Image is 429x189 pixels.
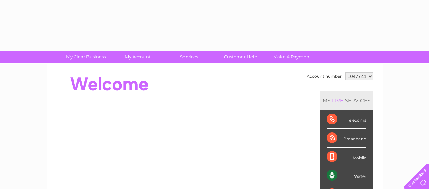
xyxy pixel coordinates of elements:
a: My Account [110,51,165,63]
a: My Clear Business [58,51,114,63]
a: Customer Help [213,51,269,63]
div: MY SERVICES [320,91,373,110]
td: Account number [305,71,344,82]
div: Water [327,166,366,185]
div: LIVE [331,97,345,104]
a: Services [161,51,217,63]
a: Make A Payment [264,51,320,63]
div: Broadband [327,129,366,147]
div: Telecoms [327,110,366,129]
div: Mobile [327,148,366,166]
